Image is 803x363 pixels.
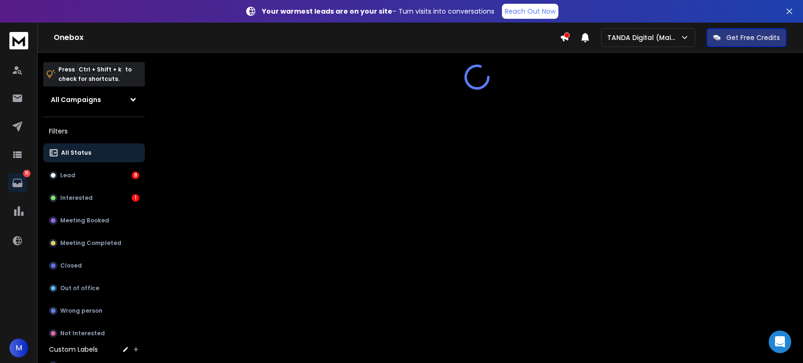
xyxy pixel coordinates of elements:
[54,32,560,43] h1: Onebox
[726,33,780,42] p: Get Free Credits
[60,262,82,269] p: Closed
[23,170,31,177] p: 10
[60,239,121,247] p: Meeting Completed
[60,307,103,315] p: Wrong person
[43,125,145,138] h3: Filters
[769,331,791,353] div: Open Intercom Messenger
[505,7,556,16] p: Reach Out Now
[43,143,145,162] button: All Status
[262,7,494,16] p: – Turn visits into conversations
[60,194,93,202] p: Interested
[60,330,105,337] p: Not Interested
[43,301,145,320] button: Wrong person
[607,33,680,42] p: TANDA Digital (Main)
[9,339,28,357] button: M
[77,64,123,75] span: Ctrl + Shift + k
[43,234,145,253] button: Meeting Completed
[43,90,145,109] button: All Campaigns
[51,95,101,104] h1: All Campaigns
[262,7,392,16] strong: Your warmest leads are on your site
[60,172,75,179] p: Lead
[61,149,91,157] p: All Status
[43,324,145,343] button: Not Interested
[707,28,787,47] button: Get Free Credits
[43,279,145,298] button: Out of office
[58,65,132,84] p: Press to check for shortcuts.
[43,256,145,275] button: Closed
[43,166,145,185] button: Lead8
[502,4,558,19] a: Reach Out Now
[132,172,139,179] div: 8
[43,189,145,207] button: Interested1
[49,345,98,354] h3: Custom Labels
[60,217,109,224] p: Meeting Booked
[8,174,27,192] a: 10
[9,32,28,49] img: logo
[132,194,139,202] div: 1
[43,211,145,230] button: Meeting Booked
[60,284,99,292] p: Out of office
